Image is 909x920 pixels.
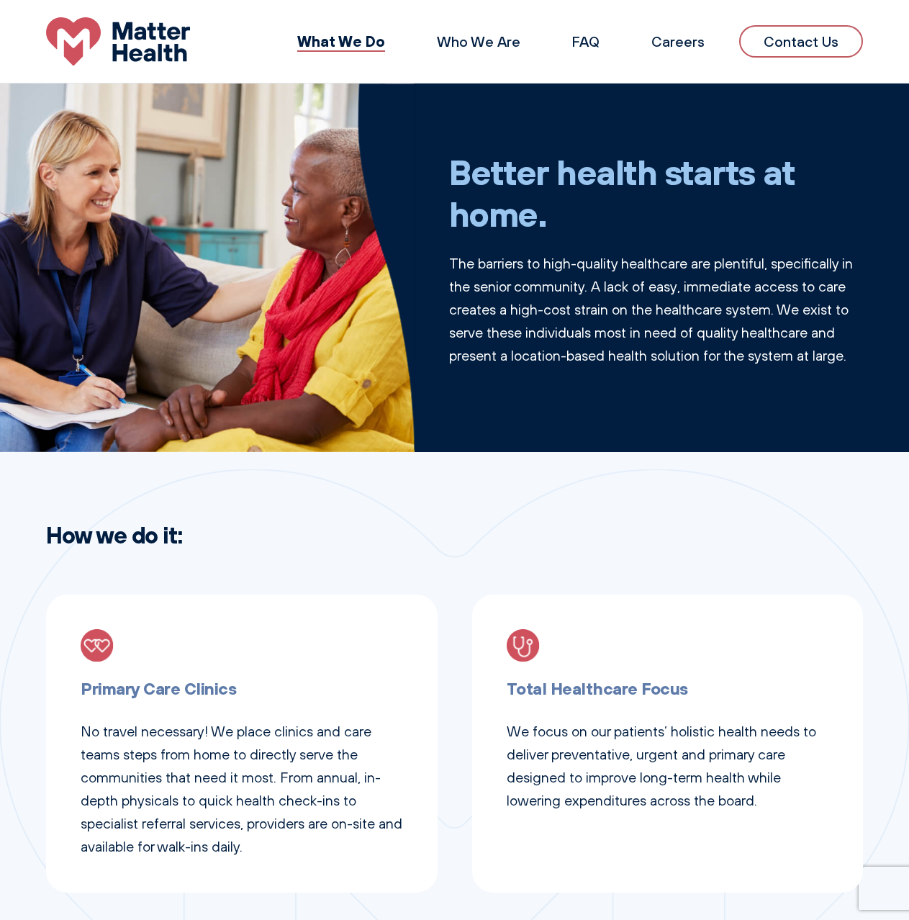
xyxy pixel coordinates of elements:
h2: How we do it: [46,521,863,549]
a: What We Do [297,32,385,50]
p: No travel necessary! We place clinics and care teams steps from home to directly serve the commun... [81,720,403,858]
h3: Total Healthcare Focus [507,675,829,702]
p: The barriers to high-quality healthcare are plentiful, specifically in the senior community. A la... [449,252,864,367]
a: Who We Are [437,32,520,50]
h3: Primary Care Clinics [81,675,403,702]
h1: Better health starts at home. [449,151,864,234]
a: FAQ [572,32,600,50]
a: Contact Us [739,25,863,58]
a: Careers [651,32,705,50]
p: We focus on our patients’ holistic health needs to deliver preventative, urgent and primary care ... [507,720,829,812]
